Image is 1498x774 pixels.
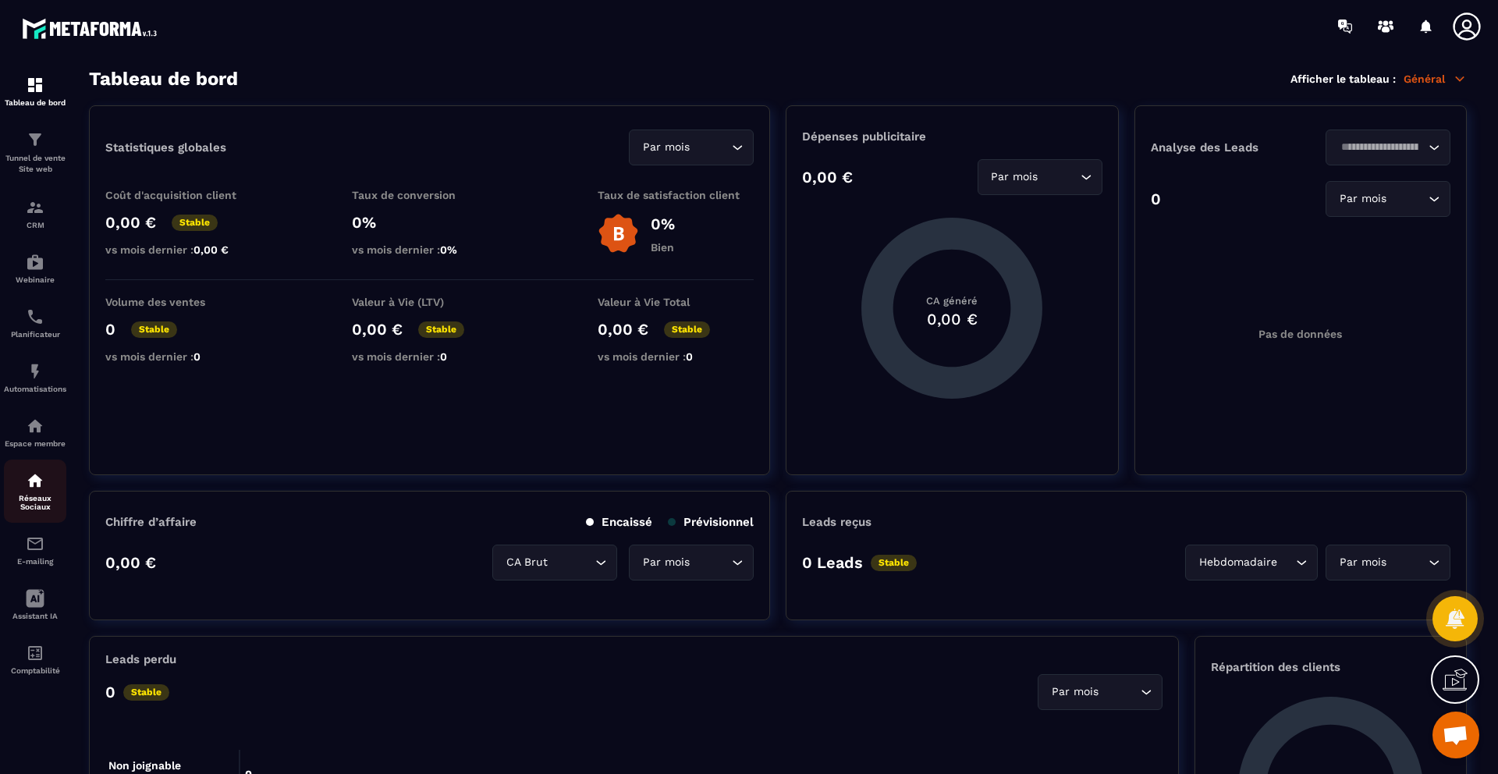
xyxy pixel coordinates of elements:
[1280,554,1292,571] input: Search for option
[89,68,238,90] h3: Tableau de bord
[172,215,218,231] p: Stable
[4,557,66,566] p: E-mailing
[4,405,66,460] a: automationsautomationsEspace membre
[598,350,754,363] p: vs mois dernier :
[108,759,181,772] tspan: Non joignable
[1211,660,1450,674] p: Répartition des clients
[639,139,693,156] span: Par mois
[664,321,710,338] p: Stable
[123,684,169,701] p: Stable
[26,644,44,662] img: accountant
[1390,190,1425,208] input: Search for option
[4,523,66,577] a: emailemailE-mailing
[1390,554,1425,571] input: Search for option
[1404,72,1467,86] p: Général
[629,545,754,580] div: Search for option
[4,64,66,119] a: formationformationTableau de bord
[586,515,652,529] p: Encaissé
[802,168,853,186] p: 0,00 €
[551,554,591,571] input: Search for option
[352,296,508,308] p: Valeur à Vie (LTV)
[26,362,44,381] img: automations
[4,221,66,229] p: CRM
[598,296,754,308] p: Valeur à Vie Total
[4,296,66,350] a: schedulerschedulerPlanificateur
[4,186,66,241] a: formationformationCRM
[4,460,66,523] a: social-networksocial-networkRéseaux Sociaux
[651,241,675,254] p: Bien
[105,652,176,666] p: Leads perdu
[1290,73,1396,85] p: Afficher le tableau :
[193,350,201,363] span: 0
[802,553,863,572] p: 0 Leads
[871,555,917,571] p: Stable
[693,139,728,156] input: Search for option
[1042,169,1077,186] input: Search for option
[4,494,66,511] p: Réseaux Sociaux
[4,350,66,405] a: automationsautomationsAutomatisations
[1326,181,1450,217] div: Search for option
[686,350,693,363] span: 0
[26,417,44,435] img: automations
[26,471,44,490] img: social-network
[1102,683,1137,701] input: Search for option
[4,385,66,393] p: Automatisations
[440,243,457,256] span: 0%
[352,213,508,232] p: 0%
[4,612,66,620] p: Assistant IA
[26,198,44,217] img: formation
[105,296,261,308] p: Volume des ventes
[4,153,66,175] p: Tunnel de vente Site web
[1336,139,1425,156] input: Search for option
[105,213,156,232] p: 0,00 €
[668,515,754,529] p: Prévisionnel
[105,243,261,256] p: vs mois dernier :
[1048,683,1102,701] span: Par mois
[1258,328,1342,340] p: Pas de données
[4,98,66,107] p: Tableau de bord
[1326,130,1450,165] div: Search for option
[26,534,44,553] img: email
[26,253,44,272] img: automations
[26,130,44,149] img: formation
[26,307,44,326] img: scheduler
[988,169,1042,186] span: Par mois
[440,350,447,363] span: 0
[978,159,1102,195] div: Search for option
[418,321,464,338] p: Stable
[105,350,261,363] p: vs mois dernier :
[4,119,66,186] a: formationformationTunnel de vente Site web
[131,321,177,338] p: Stable
[1185,545,1318,580] div: Search for option
[639,554,693,571] span: Par mois
[802,130,1102,144] p: Dépenses publicitaire
[105,140,226,154] p: Statistiques globales
[1151,140,1301,154] p: Analyse des Leads
[352,243,508,256] p: vs mois dernier :
[1038,674,1163,710] div: Search for option
[1432,712,1479,758] div: Ouvrir le chat
[598,213,639,254] img: b-badge-o.b3b20ee6.svg
[105,189,261,201] p: Coût d'acquisition client
[4,577,66,632] a: Assistant IA
[4,439,66,448] p: Espace membre
[352,189,508,201] p: Taux de conversion
[598,320,648,339] p: 0,00 €
[1336,190,1390,208] span: Par mois
[598,189,754,201] p: Taux de satisfaction client
[502,554,551,571] span: CA Brut
[651,215,675,233] p: 0%
[105,515,197,529] p: Chiffre d’affaire
[802,515,871,529] p: Leads reçus
[4,666,66,675] p: Comptabilité
[105,320,115,339] p: 0
[1151,190,1161,208] p: 0
[352,350,508,363] p: vs mois dernier :
[105,683,115,701] p: 0
[693,554,728,571] input: Search for option
[26,76,44,94] img: formation
[629,130,754,165] div: Search for option
[193,243,229,256] span: 0,00 €
[4,275,66,284] p: Webinaire
[1326,545,1450,580] div: Search for option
